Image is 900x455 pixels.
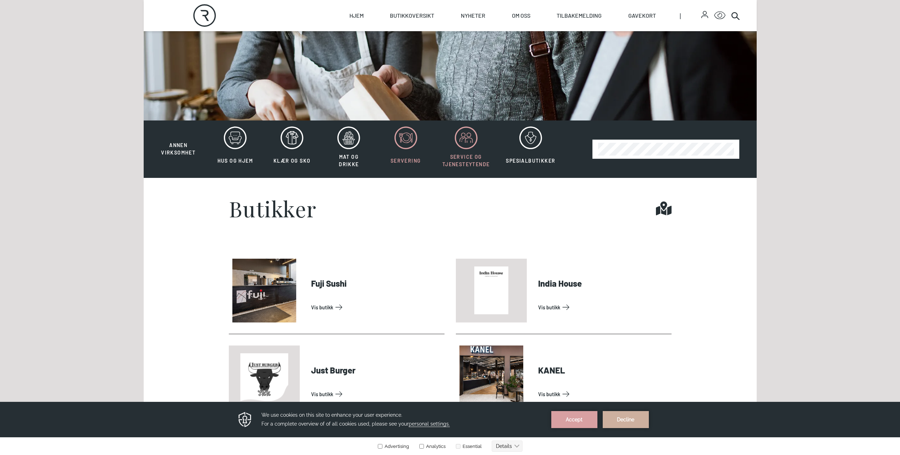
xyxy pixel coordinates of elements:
[274,158,310,164] span: Klær og sko
[498,126,563,172] button: Spesialbutikker
[418,42,446,47] label: Analytics
[506,158,555,164] span: Spesialbutikker
[161,142,195,156] span: Annen virksomhet
[714,10,725,21] button: Open Accessibility Menu
[435,126,497,172] button: Service og tjenesteytende
[419,42,424,47] input: Analytics
[551,9,597,26] button: Accept
[538,388,669,400] a: Vis Butikk: KANEL
[261,9,542,27] h3: We use cookies on this site to enhance your user experience. For a complete overview of of all co...
[311,302,442,313] a: Vis Butikk: Fuji Sushi
[339,154,359,167] span: Mat og drikke
[321,126,376,172] button: Mat og drikke
[378,42,382,47] input: Advertising
[496,41,512,47] text: Details
[456,42,460,47] input: Essential
[391,158,421,164] span: Servering
[442,154,490,167] span: Service og tjenesteytende
[603,9,649,26] button: Decline
[264,126,320,172] button: Klær og sko
[229,198,317,219] h1: Butikker
[378,126,434,172] button: Servering
[377,42,409,47] label: Advertising
[538,302,669,313] a: Vis Butikk: India House
[237,9,253,26] img: Privacy reminder
[492,39,523,50] button: Details
[409,19,450,25] span: personal settings.
[217,158,253,164] span: Hus og hjem
[454,42,482,47] label: Essential
[311,388,442,400] a: Vis Butikk: Just Burger
[151,126,206,157] button: Annen virksomhet
[208,126,263,172] button: Hus og hjem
